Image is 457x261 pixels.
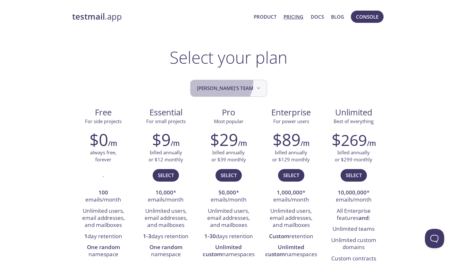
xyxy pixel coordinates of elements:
span: Best of everything [334,118,374,124]
li: days retention [202,231,255,242]
span: For small projects [146,118,186,124]
a: Pricing [284,13,303,21]
p: billed annually or $12 monthly [148,149,183,163]
span: Free [77,107,130,118]
span: Select [283,171,299,179]
strong: One random [149,243,182,251]
strong: 10,000,000 [338,189,367,196]
strong: testmail [72,11,105,22]
strong: 1 [84,232,88,240]
li: days retention [140,231,192,242]
li: namespaces [265,242,317,260]
h6: /m [108,138,117,149]
li: namespace [77,242,130,260]
h6: /m [300,138,309,149]
strong: Unlimited custom [265,243,305,258]
strong: One random [87,243,120,251]
li: emails/month [77,187,130,206]
h6: /m [171,138,180,149]
span: Essential [140,107,192,118]
p: always free, forever [90,149,116,163]
li: namespace [140,242,192,260]
li: * emails/month [265,187,317,206]
li: * emails/month [202,187,255,206]
span: Unlimited [335,107,372,118]
h2: $9 [152,130,171,149]
li: Unlimited custom domains [327,235,380,253]
strong: 10,000 [156,189,173,196]
p: billed annually or $129 monthly [272,149,310,163]
span: Enterprise [265,107,317,118]
p: billed annually or $299 monthly [335,149,372,163]
li: Unlimited users, email addresses, and mailboxes [265,206,317,231]
iframe: Help Scout Beacon - Open [425,229,444,248]
h2: $0 [89,130,108,149]
li: * emails/month [327,187,380,206]
span: For side projects [85,118,122,124]
li: retention [265,231,317,242]
li: Unlimited users, email addresses, and mailboxes [202,206,255,231]
li: day retention [77,231,130,242]
strong: Custom [269,232,289,240]
button: Select [341,169,367,181]
a: Blog [331,13,344,21]
button: Select [216,169,242,181]
span: Select [346,171,362,179]
span: Select [221,171,237,179]
a: testmail.app [72,11,249,22]
h2: $29 [210,130,238,149]
a: Docs [311,13,324,21]
button: Select [278,169,304,181]
button: Select [153,169,179,181]
p: billed annually or $39 monthly [211,149,246,163]
strong: Unlimited custom [203,243,242,258]
span: 269 [341,130,367,150]
h2: $89 [273,130,300,149]
strong: 1-3 [143,232,151,240]
li: Unlimited teams [327,224,380,235]
h2: $ [332,130,367,149]
button: Console [351,11,384,23]
h6: /m [367,138,376,149]
span: Pro [202,107,255,118]
span: Select [158,171,174,179]
strong: 1,000,000 [277,189,302,196]
span: [PERSON_NAME]'s team [197,84,262,93]
h6: /m [238,138,247,149]
a: Product [254,13,276,21]
button: Sridhar's team [190,80,267,97]
span: For power users [273,118,309,124]
strong: 1-30 [204,232,216,240]
li: Unlimited users, email addresses, and mailboxes [77,206,130,231]
strong: and [359,214,369,221]
li: All Enterprise features : [327,206,380,224]
span: Console [356,13,378,21]
li: Unlimited users, email addresses, and mailboxes [140,206,192,231]
strong: 50,000 [218,189,236,196]
li: namespaces [202,242,255,260]
strong: 100 [98,189,108,196]
span: Most popular [214,118,243,124]
li: * emails/month [140,187,192,206]
h1: Select your plan [170,48,287,67]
